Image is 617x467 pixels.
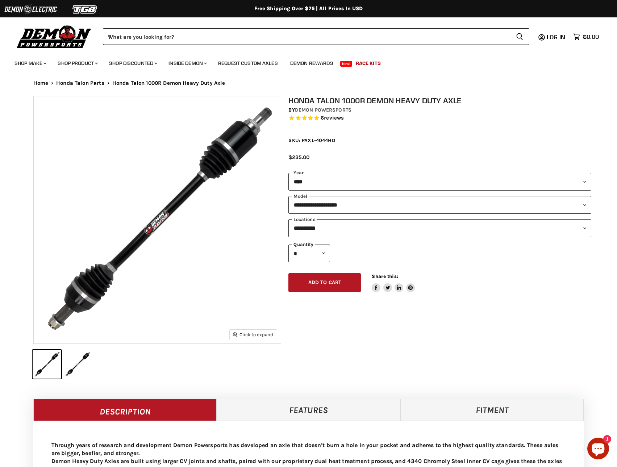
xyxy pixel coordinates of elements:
[9,56,51,71] a: Shop Make
[56,80,104,86] a: Honda Talon Parts
[288,173,591,191] select: year
[4,3,58,16] img: Demon Electric Logo 2
[585,438,611,461] inbox-online-store-chat: Shopify online store chat
[19,5,599,12] div: Free Shipping Over $75 | All Prices In USD
[288,154,309,160] span: $235.00
[104,56,162,71] a: Shop Discounted
[285,56,339,71] a: Demon Rewards
[103,28,510,45] input: When autocomplete results are available use up and down arrows to review and enter to select
[213,56,283,71] a: Request Custom Axles
[230,330,277,339] button: Click to expand
[163,56,211,71] a: Inside Demon
[112,80,225,86] span: Honda Talon 1000R Demon Heavy Duty Axle
[510,28,529,45] button: Search
[340,61,353,67] span: New!
[372,273,415,292] aside: Share this:
[288,245,330,262] select: Quantity
[295,107,351,113] a: Demon Powersports
[288,273,361,292] button: Add to cart
[570,32,603,42] a: $0.00
[19,80,599,86] nav: Breadcrumbs
[33,80,49,86] a: Home
[288,219,591,237] select: keys
[288,106,591,114] div: by
[547,33,565,41] span: Log in
[33,350,61,379] button: IMAGE thumbnail
[217,399,400,421] a: Features
[543,34,570,40] a: Log in
[308,279,342,285] span: Add to cart
[58,3,112,16] img: TGB Logo 2
[9,53,597,71] ul: Main menu
[33,399,217,421] a: Description
[233,332,273,337] span: Click to expand
[63,350,92,379] button: IMAGE thumbnail
[372,274,398,279] span: Share this:
[324,114,344,121] span: reviews
[103,28,529,45] form: Product
[321,114,344,121] span: 6 reviews
[288,114,591,122] span: Rated 5.0 out of 5 stars 6 reviews
[350,56,386,71] a: Race Kits
[583,33,599,40] span: $0.00
[52,56,102,71] a: Shop Product
[288,196,591,214] select: modal-name
[34,96,281,343] img: IMAGE
[288,137,591,144] div: SKU: PAXL-4044HD
[288,96,591,105] h1: Honda Talon 1000R Demon Heavy Duty Axle
[400,399,584,421] a: Fitment
[14,24,94,49] img: Demon Powersports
